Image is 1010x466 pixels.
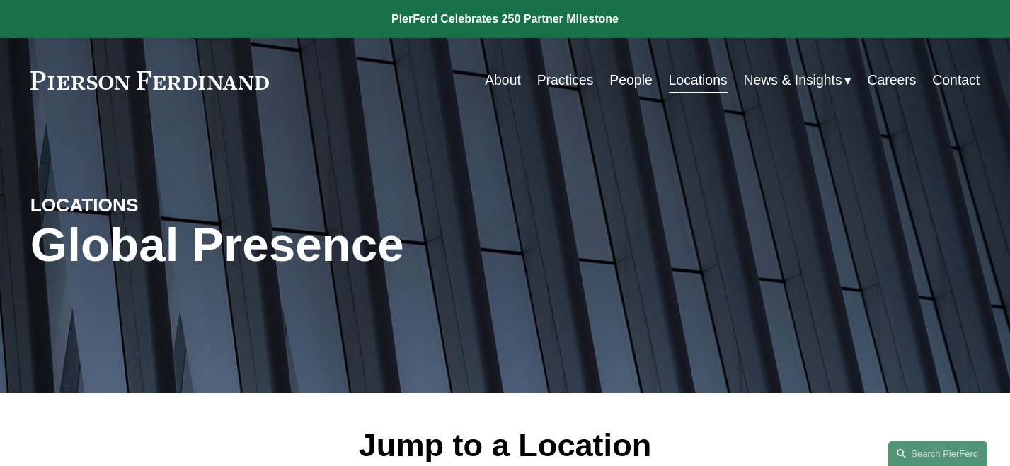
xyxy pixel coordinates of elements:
[485,66,521,94] a: About
[743,66,851,94] a: folder dropdown
[609,66,652,94] a: People
[932,66,980,94] a: Contact
[743,68,842,93] span: News & Insights
[30,194,268,217] h4: LOCATIONS
[228,426,782,465] h2: Jump to a Location
[30,217,663,272] h1: Global Presence
[537,66,594,94] a: Practices
[669,66,728,94] a: Locations
[888,441,987,466] a: Search this site
[867,66,916,94] a: Careers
